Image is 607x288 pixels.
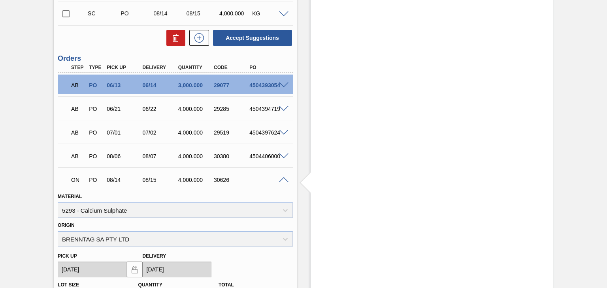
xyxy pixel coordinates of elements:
[69,77,87,94] div: Awaiting Pick Up
[71,129,85,136] p: AB
[130,265,139,274] img: locked
[141,82,180,88] div: 06/14/2025
[185,10,221,17] div: 08/15/2025
[141,129,180,136] div: 07/02/2025
[58,54,292,63] h3: Orders
[105,177,144,183] div: 08/14/2025
[141,177,180,183] div: 08/15/2025
[58,282,79,288] label: Lot size
[212,65,251,70] div: Code
[162,30,185,46] div: Delete Suggestions
[69,124,87,141] div: Awaiting Pick Up
[58,223,75,228] label: Origin
[105,82,144,88] div: 06/13/2025
[69,100,87,118] div: Awaiting Pick Up
[87,129,105,136] div: Purchase order
[212,82,251,88] div: 29077
[141,106,180,112] div: 06/22/2025
[176,153,215,159] div: 4,000.000
[247,65,287,70] div: PO
[141,153,180,159] div: 08/07/2025
[87,153,105,159] div: Purchase order
[219,282,234,288] label: Total
[247,106,287,112] div: 4504394719
[87,65,105,70] div: Type
[105,106,144,112] div: 06/21/2025
[212,129,251,136] div: 29519
[176,177,215,183] div: 4,000.000
[86,10,122,17] div: Suggestion Created
[58,262,126,277] input: mm/dd/yyyy
[212,177,251,183] div: 30626
[87,177,105,183] div: Purchase order
[247,153,287,159] div: 4504406000
[247,129,287,136] div: 4504397624
[217,10,253,17] div: 4,000.000
[176,106,215,112] div: 4,000.000
[69,148,87,165] div: Awaiting Pick Up
[71,177,85,183] p: ON
[87,106,105,112] div: Purchase order
[105,129,144,136] div: 07/01/2025
[212,106,251,112] div: 29285
[127,262,143,277] button: locked
[185,30,209,46] div: New suggestion
[250,10,286,17] div: KG
[69,171,87,189] div: Negotiating Order
[58,194,82,199] label: Material
[176,82,215,88] div: 3,000.000
[176,65,215,70] div: Quantity
[71,106,85,112] p: AB
[209,29,293,47] div: Accept Suggestions
[213,30,292,46] button: Accept Suggestions
[143,253,166,259] label: Delivery
[105,65,144,70] div: Pick up
[143,262,211,277] input: mm/dd/yyyy
[71,153,85,159] p: AB
[212,153,251,159] div: 30380
[58,253,77,259] label: Pick up
[176,129,215,136] div: 4,000.000
[141,65,180,70] div: Delivery
[105,153,144,159] div: 08/06/2025
[119,10,155,17] div: Purchase order
[71,82,85,88] p: AB
[138,282,162,288] label: Quantity
[87,82,105,88] div: Purchase order
[247,82,287,88] div: 4504393054
[69,65,87,70] div: Step
[152,10,188,17] div: 08/14/2025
